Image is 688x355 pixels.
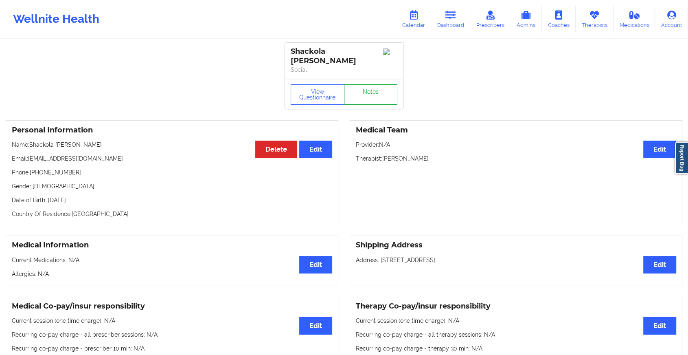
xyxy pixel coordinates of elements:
[12,344,332,353] p: Recurring co-pay charge - prescriber 10 min : N/A
[12,331,332,339] p: Recurring co-pay charge - all prescriber sessions : N/A
[356,126,676,135] h3: Medical Team
[356,141,676,149] p: Provider: N/A
[255,141,297,158] button: Delete
[356,240,676,250] h3: Shipping Address
[12,210,332,218] p: Country Of Residence: [GEOGRAPHIC_DATA]
[356,154,676,163] p: Therapist: [PERSON_NAME]
[12,240,332,250] h3: Medical Information
[291,66,397,74] p: Social
[675,142,688,174] a: Report Bug
[12,168,332,176] p: Phone: [PHONE_NUMBER]
[643,317,676,334] button: Edit
[12,196,332,204] p: Date of Birth: [DATE]
[356,331,676,339] p: Recurring co-pay charge - all therapy sessions : N/A
[383,49,397,55] img: Image%2Fplaceholer-image.png
[344,84,398,105] a: Notes
[655,6,688,33] a: Account
[12,141,332,149] p: Name: Shackola [PERSON_NAME]
[510,6,542,33] a: Admins
[299,317,332,334] button: Edit
[431,6,470,33] a: Dashboard
[299,256,332,273] button: Edit
[614,6,655,33] a: Medications
[12,317,332,325] p: Current session (one time charge): N/A
[12,154,332,163] p: Email: [EMAIL_ADDRESS][DOMAIN_NAME]
[299,141,332,158] button: Edit
[291,47,397,66] div: Shackola [PERSON_NAME]
[12,256,332,264] p: Current Medications: N/A
[542,6,576,33] a: Coaches
[396,6,431,33] a: Calendar
[356,302,676,311] h3: Therapy Co-pay/insur responsibility
[291,84,344,105] button: View Questionnaire
[576,6,614,33] a: Therapists
[12,270,332,278] p: Allergies: N/A
[356,344,676,353] p: Recurring co-pay charge - therapy 30 min : N/A
[470,6,511,33] a: Prescribers
[12,182,332,190] p: Gender: [DEMOGRAPHIC_DATA]
[12,302,332,311] h3: Medical Co-pay/insur responsibility
[356,317,676,325] p: Current session (one time charge): N/A
[12,126,332,135] h3: Personal Information
[356,256,676,264] p: Address: [STREET_ADDRESS]
[643,256,676,273] button: Edit
[643,141,676,158] button: Edit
